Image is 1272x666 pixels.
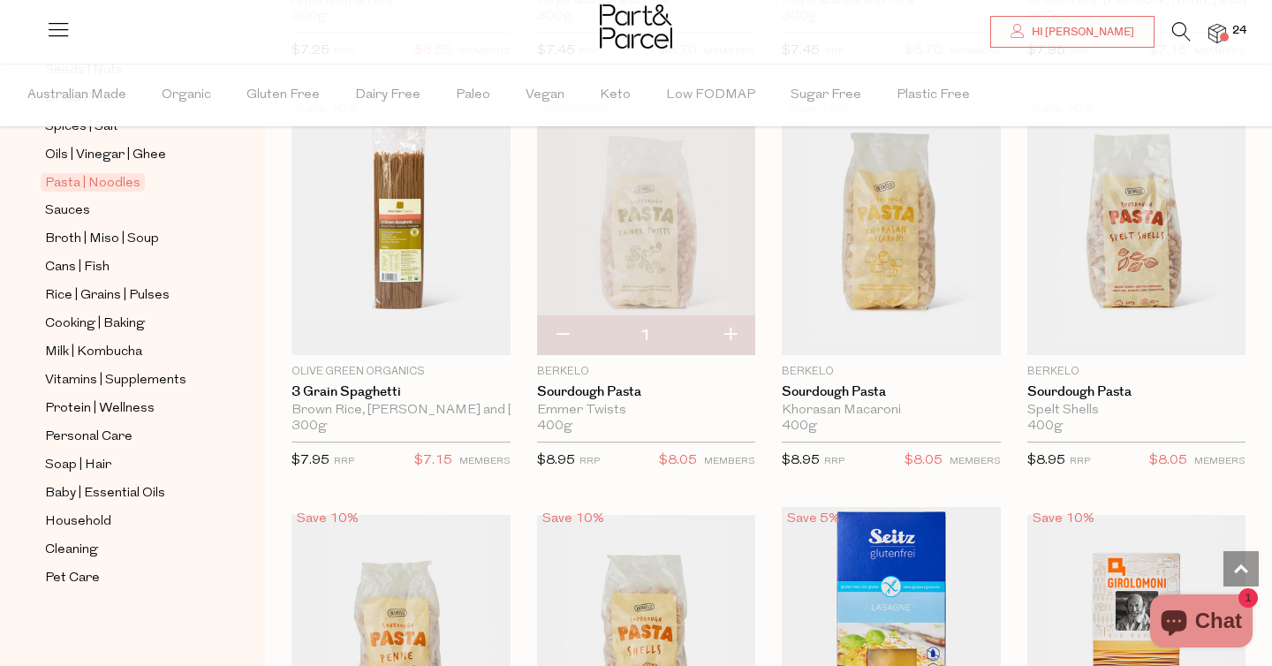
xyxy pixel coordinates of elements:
img: Sourdough Pasta [537,97,756,355]
a: Spices | Salt [45,116,206,138]
span: $8.05 [905,450,943,473]
a: Household [45,511,206,533]
span: $8.05 [1149,450,1187,473]
span: $8.95 [1027,454,1065,467]
a: Pet Care [45,567,206,589]
span: Cooking | Baking [45,314,145,335]
a: Hi [PERSON_NAME] [990,16,1155,48]
div: Emmer Twists [537,403,756,419]
span: Cans | Fish [45,257,110,278]
span: Rice | Grains | Pulses [45,285,170,307]
span: Oils | Vinegar | Ghee [45,145,166,166]
a: Cooking | Baking [45,313,206,335]
span: Gluten Free [246,64,320,126]
div: Save 10% [291,507,364,531]
span: Soap | Hair [45,455,111,476]
a: Cans | Fish [45,256,206,278]
a: 3 Grain Spaghetti [291,384,511,400]
small: RRP [1070,457,1090,466]
small: MEMBERS [459,457,511,466]
span: $8.05 [659,450,697,473]
span: $7.95 [291,454,329,467]
a: Cleaning [45,539,206,561]
span: Broth | Miso | Soup [45,229,159,250]
span: Sugar Free [791,64,861,126]
a: Vitamins | Supplements [45,369,206,391]
small: MEMBERS [950,457,1001,466]
p: Olive Green Organics [291,364,511,380]
span: 400g [537,419,572,435]
span: Paleo [456,64,490,126]
div: Brown Rice, [PERSON_NAME] and [PERSON_NAME] [291,403,511,419]
span: Household [45,511,111,533]
span: Vitamins | Supplements [45,370,186,391]
img: 3 Grain Spaghetti [291,97,511,355]
div: Save 10% [537,507,609,531]
span: Baby | Essential Oils [45,483,165,504]
span: Sauces [45,201,90,222]
span: $7.15 [414,450,452,473]
img: Sourdough Pasta [1027,97,1246,355]
a: Oils | Vinegar | Ghee [45,144,206,166]
span: $8.95 [537,454,575,467]
img: Part&Parcel [600,4,672,49]
span: Personal Care [45,427,132,448]
a: Sauces [45,200,206,222]
div: Spelt Shells [1027,403,1246,419]
span: Pet Care [45,568,100,589]
p: Berkelo [537,364,756,380]
a: Sourdough Pasta [537,384,756,400]
a: Milk | Kombucha [45,341,206,363]
span: Low FODMAP [666,64,755,126]
span: Australian Made [27,64,126,126]
span: Spices | Salt [45,117,118,138]
span: 24 [1228,23,1251,39]
span: Dairy Free [355,64,420,126]
a: Broth | Miso | Soup [45,228,206,250]
span: 400g [1027,419,1063,435]
span: Organic [162,64,211,126]
a: Personal Care [45,426,206,448]
a: Sourdough Pasta [782,384,1001,400]
span: $8.95 [782,454,820,467]
div: Save 10% [1027,507,1100,531]
span: Vegan [526,64,564,126]
small: RRP [824,457,844,466]
a: Soap | Hair [45,454,206,476]
p: Berkelo [782,364,1001,380]
div: Save 5% [782,507,845,531]
a: Protein | Wellness [45,397,206,420]
small: RRP [579,457,600,466]
span: Pasta | Noodles [41,173,145,192]
inbox-online-store-chat: Shopify online store chat [1145,594,1258,652]
a: Sourdough Pasta [1027,384,1246,400]
p: Berkelo [1027,364,1246,380]
span: Milk | Kombucha [45,342,142,363]
small: MEMBERS [1194,457,1245,466]
a: Baby | Essential Oils [45,482,206,504]
a: 24 [1208,24,1226,42]
span: Plastic Free [897,64,970,126]
a: Rice | Grains | Pulses [45,284,206,307]
img: Sourdough Pasta [782,97,1001,355]
span: Keto [600,64,631,126]
div: Khorasan Macaroni [782,403,1001,419]
span: Hi [PERSON_NAME] [1027,25,1134,40]
a: Pasta | Noodles [45,172,206,193]
span: 300g [291,419,327,435]
span: 400g [782,419,817,435]
small: RRP [334,457,354,466]
small: MEMBERS [704,457,755,466]
span: Protein | Wellness [45,398,155,420]
span: Cleaning [45,540,98,561]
